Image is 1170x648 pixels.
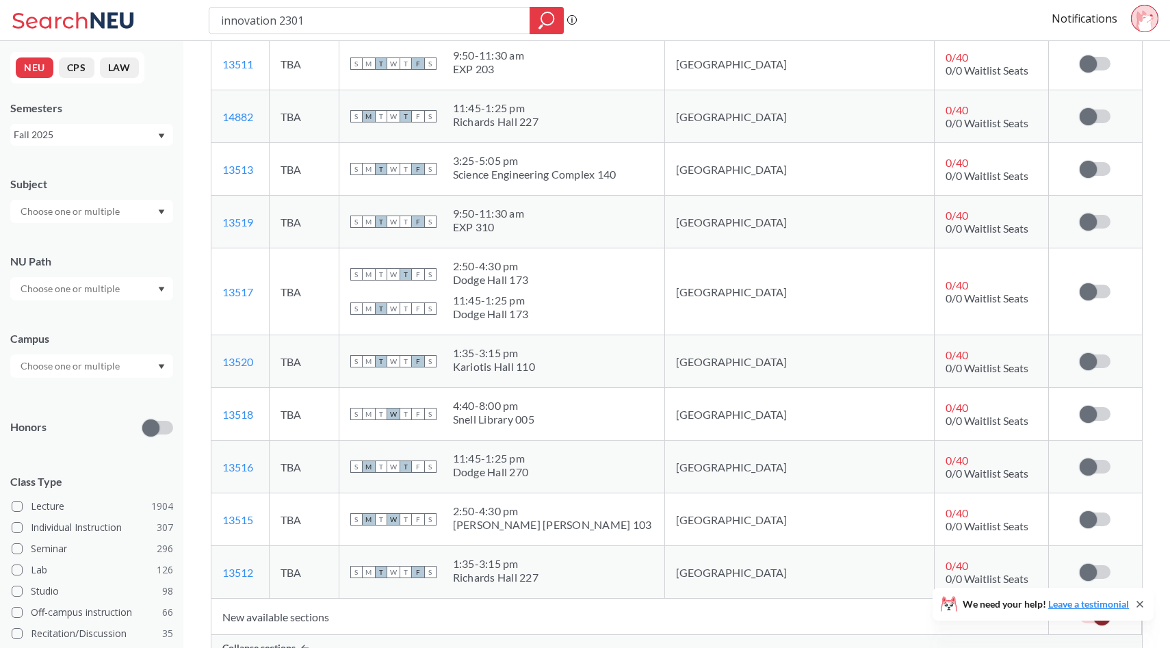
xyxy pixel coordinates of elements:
svg: Dropdown arrow [158,364,165,370]
span: S [424,355,437,367]
span: 307 [157,520,173,535]
span: W [387,513,400,526]
span: W [387,302,400,315]
span: 0/0 Waitlist Seats [946,361,1028,374]
span: W [387,57,400,70]
td: TBA [269,388,339,441]
span: S [424,268,437,281]
span: T [375,268,387,281]
span: T [375,408,387,420]
div: Subject [10,177,173,192]
div: [PERSON_NAME] [PERSON_NAME] 103 [453,518,652,532]
div: EXP 310 [453,220,524,234]
span: S [424,216,437,228]
span: F [412,566,424,578]
span: T [400,110,412,122]
label: Seminar [12,540,173,558]
svg: Dropdown arrow [158,133,165,139]
button: LAW [100,57,139,78]
a: 13520 [222,355,253,368]
div: magnifying glass [530,7,564,34]
div: EXP 203 [453,62,524,76]
label: Recitation/Discussion [12,625,173,643]
span: T [400,513,412,526]
span: M [363,461,375,473]
div: Semesters [10,101,173,116]
a: 13515 [222,513,253,526]
div: 9:50 - 11:30 am [453,49,524,62]
td: TBA [269,196,339,248]
a: 13511 [222,57,253,70]
span: T [400,408,412,420]
td: [GEOGRAPHIC_DATA] [664,335,934,388]
a: Leave a testimonial [1048,598,1129,610]
span: 0 / 40 [946,348,968,361]
svg: magnifying glass [538,11,555,30]
span: M [363,110,375,122]
td: [GEOGRAPHIC_DATA] [664,493,934,546]
td: TBA [269,90,339,143]
div: Fall 2025 [14,127,157,142]
span: S [424,566,437,578]
span: S [350,268,363,281]
span: 0 / 40 [946,103,968,116]
span: 0/0 Waitlist Seats [946,291,1028,304]
td: TBA [269,335,339,388]
span: F [412,216,424,228]
span: T [375,461,387,473]
div: Dodge Hall 173 [453,307,529,321]
span: M [363,268,375,281]
span: S [350,461,363,473]
span: S [350,163,363,175]
span: F [412,302,424,315]
div: Dodge Hall 270 [453,465,529,479]
div: 4:40 - 8:00 pm [453,399,534,413]
span: 0 / 40 [946,209,968,222]
span: 1904 [151,499,173,514]
div: 2:50 - 4:30 pm [453,259,529,273]
label: Individual Instruction [12,519,173,536]
div: 11:45 - 1:25 pm [453,101,538,115]
span: T [400,216,412,228]
span: T [400,268,412,281]
span: S [424,408,437,420]
span: 0/0 Waitlist Seats [946,414,1028,427]
a: Notifications [1052,11,1117,26]
div: Fall 2025Dropdown arrow [10,124,173,146]
div: 3:25 - 5:05 pm [453,154,616,168]
span: T [400,461,412,473]
label: Studio [12,582,173,600]
span: 296 [157,541,173,556]
span: 0/0 Waitlist Seats [946,467,1028,480]
div: 2:50 - 4:30 pm [453,504,652,518]
span: S [424,163,437,175]
span: 35 [162,626,173,641]
a: 13518 [222,408,253,421]
span: T [375,163,387,175]
span: F [412,57,424,70]
span: S [350,355,363,367]
a: 13516 [222,461,253,474]
span: W [387,216,400,228]
span: S [424,110,437,122]
span: M [363,355,375,367]
span: S [350,216,363,228]
span: M [363,57,375,70]
td: [GEOGRAPHIC_DATA] [664,248,934,335]
td: [GEOGRAPHIC_DATA] [664,388,934,441]
td: TBA [269,143,339,196]
span: 0 / 40 [946,156,968,169]
span: F [412,110,424,122]
span: W [387,461,400,473]
td: TBA [269,546,339,599]
span: T [400,163,412,175]
span: W [387,355,400,367]
input: Choose one or multiple [14,203,129,220]
span: 0 / 40 [946,454,968,467]
span: S [350,408,363,420]
div: NU Path [10,254,173,269]
td: [GEOGRAPHIC_DATA] [664,38,934,90]
span: 126 [157,562,173,578]
svg: Dropdown arrow [158,209,165,215]
span: S [350,57,363,70]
